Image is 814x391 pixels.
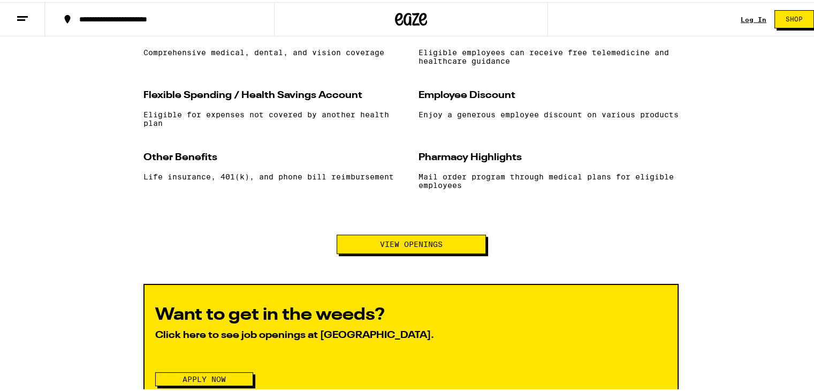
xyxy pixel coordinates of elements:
[419,170,679,187] p: Mail order program through medical plans for eligible employees
[155,373,253,381] a: Apply Now
[774,8,814,26] button: Shop
[419,148,679,163] h3: Pharmacy Highlights
[741,14,766,21] a: Log In
[143,108,404,125] p: Eligible for expenses not covered by another health plan
[419,86,679,101] h3: Employee Discount
[155,327,667,340] p: Click here to see job openings at [GEOGRAPHIC_DATA].
[786,14,803,20] span: Shop
[337,232,486,252] button: View Openings
[155,370,253,384] button: Apply Now
[6,7,77,16] span: Hi. Need any help?
[143,148,404,163] h3: Other Benefits
[143,170,404,179] p: Life insurance, 401(k), and phone bill reimbursement
[143,46,404,55] p: Comprehensive medical, dental, and vision coverage
[380,238,443,246] span: View Openings
[155,304,667,321] h2: Want to get in the weeds?
[419,46,679,63] p: Eligible employees can receive free telemedicine and healthcare guidance
[143,86,404,101] h3: Flexible Spending / Health Savings Account
[419,108,679,117] p: Enjoy a generous employee discount on various products
[182,373,226,381] span: Apply Now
